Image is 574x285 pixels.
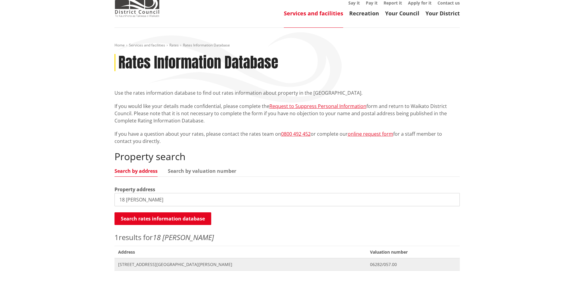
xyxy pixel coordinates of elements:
a: Search by address [114,169,158,173]
iframe: Messenger Launcher [546,260,568,281]
a: Request to Suppress Personal Information [269,103,366,109]
span: 1 [114,232,119,242]
span: Address [114,246,367,258]
input: e.g. Duke Street NGARUAWAHIA [114,193,460,206]
a: Services and facilities [284,10,343,17]
a: Your District [425,10,460,17]
h2: Property search [114,151,460,162]
a: Home [114,43,125,48]
button: Search rates information database [114,212,211,225]
span: Rates Information Database [183,43,230,48]
span: [STREET_ADDRESS][GEOGRAPHIC_DATA][PERSON_NAME] [118,261,363,268]
nav: breadcrumb [114,43,460,48]
a: 0800 492 452 [281,131,311,137]
span: Valuation number [366,246,460,258]
a: Services and facilities [129,43,165,48]
a: Recreation [349,10,379,17]
p: If you would like your details made confidential, please complete the form and return to Waikato ... [114,103,460,124]
a: online request form [348,131,393,137]
label: Property address [114,186,155,193]
h1: Rates Information Database [118,54,278,71]
a: [STREET_ADDRESS][GEOGRAPHIC_DATA][PERSON_NAME] 06282/057.00 [114,258,460,271]
p: Use the rates information database to find out rates information about property in the [GEOGRAPHI... [114,89,460,97]
em: 18 [PERSON_NAME] [153,232,214,242]
span: 06282/057.00 [370,261,456,268]
a: Rates [169,43,179,48]
a: Your Council [385,10,419,17]
a: Search by valuation number [168,169,236,173]
p: results for [114,232,460,243]
p: If you have a question about your rates, please contact the rates team on or complete our for a s... [114,130,460,145]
